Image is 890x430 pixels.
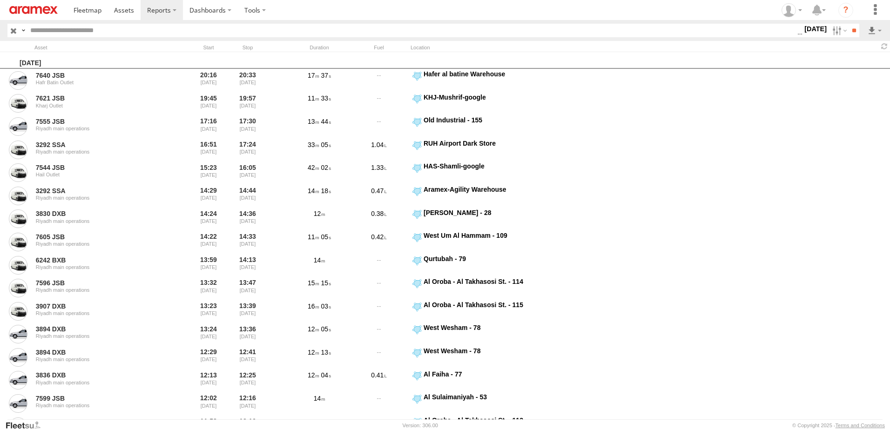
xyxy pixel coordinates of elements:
[36,163,163,172] a: 7544 JSB
[308,233,319,241] span: 11
[36,71,163,80] a: 7640 JSB
[792,423,885,428] div: © Copyright 2025 -
[36,356,163,362] div: Riyadh main operations
[230,323,265,345] div: 13:36 [DATE]
[802,24,829,34] label: [DATE]
[321,349,331,356] span: 13
[411,347,527,368] label: Click to View Event Location
[230,277,265,299] div: 13:47 [DATE]
[411,255,527,276] label: Click to View Event Location
[308,302,319,310] span: 16
[36,149,163,155] div: Riyadh main operations
[321,302,331,310] span: 03
[411,70,527,91] label: Click to View Event Location
[411,93,527,114] label: Click to View Event Location
[36,371,163,379] a: 3836 DXB
[191,185,226,207] div: Entered prior to selected date range
[778,3,805,17] div: Fatimah Alqatari
[36,302,163,310] a: 3907 DXB
[36,94,163,102] a: 7621 JSB
[403,423,438,428] div: Version: 306.00
[230,162,265,183] div: 16:05 [DATE]
[230,370,265,391] div: 12:25 [DATE]
[191,93,226,114] div: Entered prior to selected date range
[411,139,527,161] label: Click to View Event Location
[424,255,526,263] div: Qurtubah - 79
[191,231,226,253] div: Entered prior to selected date range
[411,208,527,230] label: Click to View Event Location
[36,233,163,241] a: 7605 JSB
[191,301,226,322] div: Entered prior to selected date range
[424,323,526,332] div: West Wesham - 78
[191,370,226,391] div: Entered prior to selected date range
[308,371,319,379] span: 12
[36,117,163,126] a: 7555 JSB
[36,256,163,264] a: 6242 BXB
[308,325,319,333] span: 12
[411,301,527,322] label: Click to View Event Location
[308,279,319,287] span: 15
[36,103,163,108] div: Kharj Outlet
[424,162,526,170] div: HAS-Shamli-google
[191,70,226,91] div: Entered prior to selected date range
[230,208,265,230] div: 14:36 [DATE]
[351,185,407,207] div: 0.47
[424,70,526,78] div: Hafer al batine Warehouse
[321,94,331,102] span: 33
[424,277,526,286] div: Al Oroba - Al Takhasosi St. - 114
[36,264,163,270] div: Riyadh main operations
[838,3,853,18] i: ?
[867,24,883,37] label: Export results as...
[321,72,331,79] span: 37
[308,118,319,125] span: 13
[230,139,265,161] div: 17:24 [DATE]
[5,421,48,430] a: Visit our Website
[36,417,163,426] a: 7605 JSB
[351,139,407,161] div: 1.04
[36,348,163,356] a: 3894 DXB
[230,185,265,207] div: 14:44 [DATE]
[424,139,526,148] div: RUH Airport Dark Store
[36,172,163,177] div: Hail Outlet
[230,301,265,322] div: 13:39 [DATE]
[321,233,331,241] span: 05
[191,255,226,276] div: Entered prior to selected date range
[36,279,163,287] a: 7596 JSB
[411,393,527,414] label: Click to View Event Location
[230,116,265,137] div: 17:30 [DATE]
[351,162,407,183] div: 1.33
[36,333,163,339] div: Riyadh main operations
[424,231,526,240] div: West Um Al Hammam - 109
[36,195,163,201] div: Riyadh main operations
[321,371,331,379] span: 04
[321,141,331,148] span: 05
[351,208,407,230] div: 0.38
[191,347,226,368] div: Entered prior to selected date range
[321,118,331,125] span: 44
[36,403,163,408] div: Riyadh main operations
[411,370,527,391] label: Click to View Event Location
[836,423,885,428] a: Terms and Conditions
[424,116,526,124] div: Old Industrial - 155
[230,93,265,114] div: 19:57 [DATE]
[321,325,331,333] span: 05
[308,141,319,148] span: 33
[308,349,319,356] span: 12
[308,187,319,195] span: 14
[321,418,331,425] span: 01
[308,418,319,425] span: 18
[20,24,27,37] label: Search Query
[314,210,325,217] span: 12
[230,231,265,253] div: 14:33 [DATE]
[191,393,226,414] div: Entered prior to selected date range
[424,301,526,309] div: Al Oroba - Al Takhasosi St. - 115
[36,141,163,149] a: 3292 SSA
[230,347,265,368] div: 12:41 [DATE]
[36,325,163,333] a: 3894 DXB
[36,241,163,247] div: Riyadh main operations
[314,395,325,402] span: 14
[314,256,325,264] span: 14
[191,116,226,137] div: Entered prior to selected date range
[230,255,265,276] div: 14:13 [DATE]
[424,416,526,424] div: Al Oroba - Al Takhasosi St. - 113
